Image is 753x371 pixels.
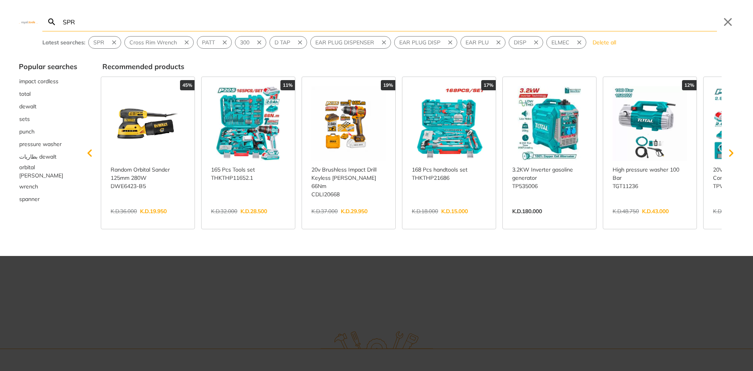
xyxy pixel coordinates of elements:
[19,138,77,150] div: Suggestion: pressure washer
[269,36,307,49] div: Suggestion: D TAP
[109,37,121,48] button: Remove suggestion: SPR
[461,37,493,48] button: Select suggestion: EAR PLU
[124,36,194,49] div: Suggestion: Cross Rim Wrench
[19,150,77,163] div: Suggestion: بطاريات dewalt
[129,38,177,47] span: Cross Rim Wrench
[19,102,36,111] span: dewalt
[546,36,586,49] div: Suggestion: ELMEC
[19,61,77,72] div: Popular searches
[19,195,40,203] span: spanner
[589,36,619,49] button: Delete all
[19,88,77,100] button: Select suggestion: total
[220,37,231,48] button: Remove suggestion: PATT
[394,36,457,49] div: Suggestion: EAR PLUG DISP
[296,39,304,46] svg: Remove suggestion: D TAP
[275,38,290,47] span: D TAP
[19,138,77,150] button: Select suggestion: pressure washer
[445,37,457,48] button: Remove suggestion: EAR PLUG DISP
[509,36,543,49] div: Suggestion: DISP
[310,36,391,49] div: Suggestion: EAR PLUG DISPENSER
[19,163,77,180] button: Select suggestion: orbital sande
[61,13,717,31] input: Search…
[235,37,254,48] button: Select suggestion: 300
[682,80,697,90] div: 12%
[254,37,266,48] button: Remove suggestion: 300
[82,145,98,161] svg: Scroll left
[723,145,739,161] svg: Scroll right
[19,180,77,193] div: Suggestion: wrench
[111,39,118,46] svg: Remove suggestion: SPR
[125,37,182,48] button: Select suggestion: Cross Rim Wrench
[89,37,109,48] button: Select suggestion: SPR
[19,88,77,100] div: Suggestion: total
[197,37,220,48] button: Select suggestion: PATT
[19,20,38,24] img: Close
[395,37,445,48] button: Select suggestion: EAR PLUG DISP
[379,37,391,48] button: Remove suggestion: EAR PLUG DISPENSER
[256,39,263,46] svg: Remove suggestion: 300
[576,39,583,46] svg: Remove suggestion: ELMEC
[19,150,77,163] button: Select suggestion: بطاريات dewalt
[551,38,569,47] span: ELMEC
[722,16,734,28] button: Close
[466,38,489,47] span: EAR PLU
[183,39,190,46] svg: Remove suggestion: Cross Rim Wrench
[180,80,195,90] div: 45%
[197,36,232,49] div: Suggestion: PATT
[42,38,85,47] div: Latest searches:
[19,100,77,113] div: Suggestion: dewalt
[311,37,379,48] button: Select suggestion: EAR PLUG DISPENSER
[399,38,440,47] span: EAR PLUG DISP
[19,115,30,123] span: sets
[93,38,104,47] span: SPR
[495,39,502,46] svg: Remove suggestion: EAR PLU
[19,140,62,148] span: pressure washer
[19,113,77,125] button: Select suggestion: sets
[19,125,77,138] button: Select suggestion: punch
[88,36,121,49] div: Suggestion: SPR
[531,37,543,48] button: Remove suggestion: DISP
[280,80,295,90] div: 11%
[19,113,77,125] div: Suggestion: sets
[295,37,307,48] button: Remove suggestion: D TAP
[381,80,395,90] div: 19%
[19,100,77,113] button: Select suggestion: dewalt
[182,37,193,48] button: Remove suggestion: Cross Rim Wrench
[493,37,505,48] button: Remove suggestion: EAR PLU
[47,17,56,27] svg: Search
[19,125,77,138] div: Suggestion: punch
[447,39,454,46] svg: Remove suggestion: EAR PLUG DISP
[315,38,374,47] span: EAR PLUG DISPENSER
[240,38,249,47] span: 300
[481,80,496,90] div: 17%
[19,180,77,193] button: Select suggestion: wrench
[270,37,295,48] button: Select suggestion: D TAP
[514,38,526,47] span: DISP
[460,36,506,49] div: Suggestion: EAR PLU
[235,36,266,49] div: Suggestion: 300
[19,163,77,180] span: orbital [PERSON_NAME]
[102,61,734,72] div: Recommended products
[19,193,77,205] div: Suggestion: spanner
[19,128,35,136] span: punch
[221,39,228,46] svg: Remove suggestion: PATT
[574,37,586,48] button: Remove suggestion: ELMEC
[19,193,77,205] button: Select suggestion: spanner
[19,75,77,88] div: Suggestion: impact cordless
[547,37,574,48] button: Select suggestion: ELMEC
[380,39,387,46] svg: Remove suggestion: EAR PLUG DISPENSER
[19,183,38,191] span: wrench
[509,37,531,48] button: Select suggestion: DISP
[202,38,215,47] span: PATT
[19,75,77,88] button: Select suggestion: impact cordless
[19,163,77,180] div: Suggestion: orbital sande
[19,153,56,161] span: بطاريات dewalt
[19,77,58,86] span: impact cordless
[19,90,31,98] span: total
[533,39,540,46] svg: Remove suggestion: DISP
